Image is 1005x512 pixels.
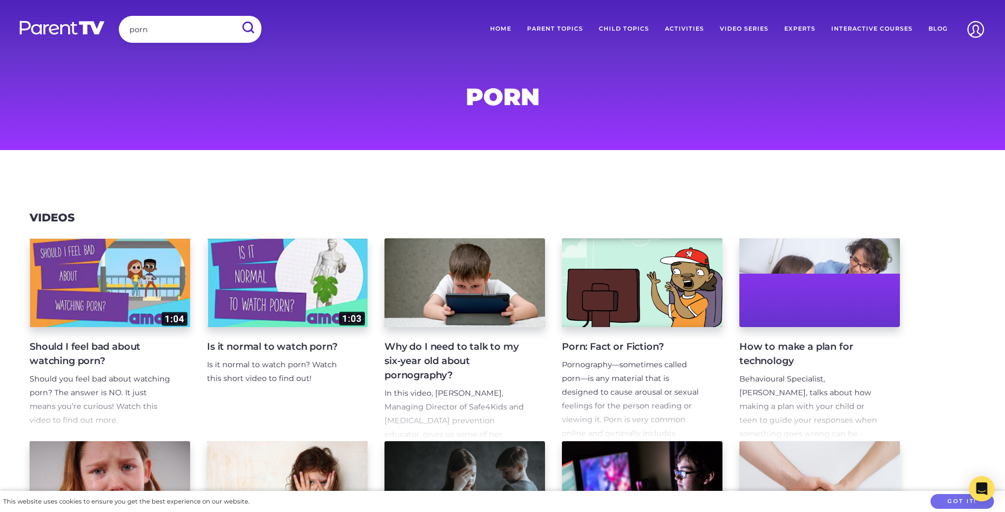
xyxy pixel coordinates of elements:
[248,86,757,107] h1: porn
[482,16,519,42] a: Home
[823,16,921,42] a: Interactive Courses
[776,16,823,42] a: Experts
[30,388,157,425] span: ? The answer is NO. It just means you’re curious! Watch this video to find out more.
[384,238,545,441] a: Why do I need to talk to my six-year old about pornography? In this video, [PERSON_NAME], Managin...
[562,340,706,354] h4: Porn: Fact or Fiction?
[962,16,989,43] img: Account
[384,340,528,383] h4: Why do I need to talk to my six-year old about pornography?
[739,238,900,441] a: How to make a plan for technology Behavioural Specialist, [PERSON_NAME], talks about how making a...
[384,387,528,496] p: In this video, [PERSON_NAME], Managing Director of Safe4Kids and [MEDICAL_DATA] prevention educat...
[119,16,261,43] input: Search ParentTV
[207,238,368,441] a: Is it normal to watch porn? Is it normal to watch porn? Watch this short video to find out!
[931,494,994,509] button: Got it!
[30,238,190,441] a: Should I feel bad about watching porn? Should you feel bad about watching porn? The answer is NO....
[739,340,883,368] h4: How to make a plan for technology
[30,211,74,225] h3: Videos
[207,340,351,354] h4: Is it normal to watch porn?
[591,16,657,42] a: Child Topics
[712,16,776,42] a: Video Series
[562,238,722,441] a: Porn: Fact or Fiction? Pornography—sometimes called porn—is any material that is designed to caus...
[234,16,261,40] input: Submit
[30,374,170,397] span: Should you feel bad about watching porn
[657,16,712,42] a: Activities
[969,476,994,501] div: Open Intercom Messenger
[921,16,955,42] a: Blog
[739,374,877,452] span: Behavioural Specialist, [PERSON_NAME], talks about how making a plan with your child or teen to g...
[30,340,173,368] h4: Should I feel bad about watching porn?
[18,20,106,35] img: parenttv-logo-white.4c85aaf.svg
[3,496,249,507] div: This website uses cookies to ensure you get the best experience on our website.
[519,16,591,42] a: Parent Topics
[207,358,351,386] p: Is it normal to watch porn? Watch this short video to find out!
